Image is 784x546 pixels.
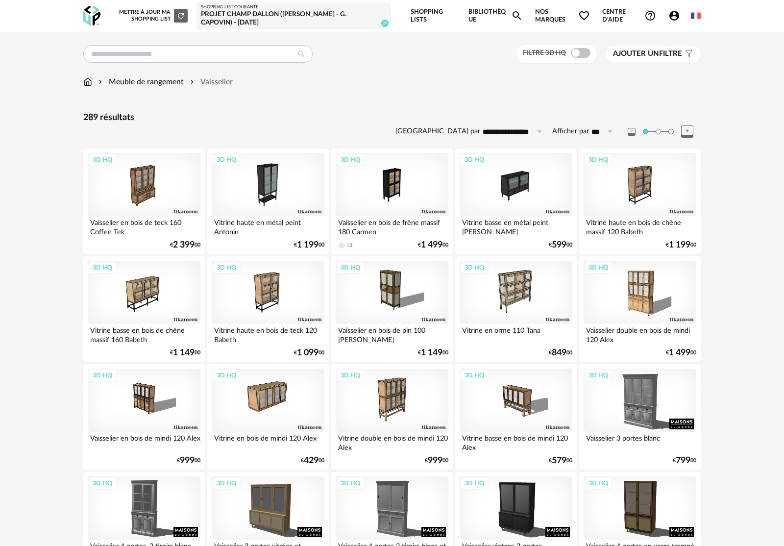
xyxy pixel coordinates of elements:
[669,349,690,356] span: 1 499
[584,324,696,344] div: Vaisselier double en bois de mindi 120 Alex
[212,369,241,382] div: 3D HQ
[212,261,241,274] div: 3D HQ
[584,432,696,451] div: Vaisselier 3 portes blanc
[523,50,566,56] span: Filtre 3D HQ
[682,49,693,59] span: Filter icon
[579,149,701,254] a: 3D HQ Vitrine haute en bois de chêne massif 120 Babeth €1 19900
[88,216,200,236] div: Vaisselier en bois de teck 160 Coffee Tek
[425,457,448,464] div: € 00
[331,364,453,470] a: 3D HQ Vitrine double en bois de mindi 120 Alex €99900
[207,149,329,254] a: 3D HQ Vitrine haute en métal peint Antonin €1 19900
[606,46,701,62] button: Ajouter unfiltre Filter icon
[297,242,318,248] span: 1 199
[88,432,200,451] div: Vaisselier en bois de mindi 120 Alex
[336,432,448,451] div: Vitrine double en bois de mindi 120 Alex
[201,4,387,27] a: Shopping List courante Projet Champ Dallon ([PERSON_NAME] - G. Capovin) - [DATE] 29
[552,349,566,356] span: 849
[294,242,324,248] div: € 00
[460,153,489,166] div: 3D HQ
[644,10,656,22] span: Help Circle Outline icon
[83,76,92,88] img: svg+xml;base64,PHN2ZyB3aWR0aD0iMTYiIGhlaWdodD0iMTciIHZpZXdCb3g9IjAgMCAxNiAxNyIgZmlsbD0ibm9uZSIgeG...
[460,261,489,274] div: 3D HQ
[301,457,324,464] div: € 00
[511,10,523,22] span: Magnify icon
[88,153,117,166] div: 3D HQ
[455,256,577,362] a: 3D HQ Vitrine en orme 110 Tana €84900
[421,242,442,248] span: 1 499
[83,149,205,254] a: 3D HQ Vaisselier en bois de teck 160 Coffee Tek €2 39900
[552,127,589,136] label: Afficher par
[304,457,318,464] span: 429
[97,76,184,88] div: Meuble de rangement
[613,50,659,57] span: Ajouter un
[460,432,572,451] div: Vitrine basse en bois de mindi 120 Alex
[584,153,612,166] div: 3D HQ
[428,457,442,464] span: 999
[455,364,577,470] a: 3D HQ Vitrine basse en bois de mindi 120 Alex €57900
[669,242,690,248] span: 1 199
[336,477,365,490] div: 3D HQ
[552,457,566,464] span: 579
[83,256,205,362] a: 3D HQ Vitrine basse en bois de chêne massif 160 Babeth €1 14900
[381,20,389,27] span: 29
[207,364,329,470] a: 3D HQ Vitrine en bois de mindi 120 Alex €42900
[88,369,117,382] div: 3D HQ
[88,324,200,344] div: Vitrine basse en bois de chêne massif 160 Babeth
[613,49,682,59] span: filtre
[460,216,572,236] div: Vitrine basse en métal peint [PERSON_NAME]
[602,8,656,24] span: Centre d'aideHelp Circle Outline icon
[88,477,117,490] div: 3D HQ
[297,349,318,356] span: 1 099
[212,324,324,344] div: Vitrine haute en bois de teck 120 Babeth
[177,457,200,464] div: € 00
[212,432,324,451] div: Vitrine en bois de mindi 120 Alex
[336,261,365,274] div: 3D HQ
[584,477,612,490] div: 3D HQ
[117,9,188,23] div: Mettre à jour ma Shopping List
[346,242,352,249] div: 13
[176,13,185,18] span: Refresh icon
[455,149,577,254] a: 3D HQ Vitrine basse en métal peint [PERSON_NAME] €59900
[207,256,329,362] a: 3D HQ Vitrine haute en bois de teck 120 Babeth €1 09900
[170,349,200,356] div: € 00
[549,457,572,464] div: € 00
[83,364,205,470] a: 3D HQ Vaisselier en bois de mindi 120 Alex €99900
[336,216,448,236] div: Vaisselier en bois de frêne massif 180 Carmen
[673,457,696,464] div: € 00
[336,153,365,166] div: 3D HQ
[201,10,387,27] div: Projet Champ Dallon ([PERSON_NAME] - G. Capovin) - [DATE]
[584,369,612,382] div: 3D HQ
[460,324,572,344] div: Vitrine en orme 110 Tana
[83,6,100,26] img: OXP
[579,364,701,470] a: 3D HQ Vaisselier 3 portes blanc €79900
[666,349,696,356] div: € 00
[418,242,448,248] div: € 00
[668,10,685,22] span: Account Circle icon
[336,324,448,344] div: Vaisselier en bois de pin 100 [PERSON_NAME]
[549,242,572,248] div: € 00
[552,242,566,248] span: 599
[579,256,701,362] a: 3D HQ Vaisselier double en bois de mindi 120 Alex €1 49900
[170,242,200,248] div: € 00
[294,349,324,356] div: € 00
[331,256,453,362] a: 3D HQ Vaisselier en bois de pin 100 [PERSON_NAME] €1 14900
[421,349,442,356] span: 1 149
[88,261,117,274] div: 3D HQ
[676,457,690,464] span: 799
[173,349,195,356] span: 1 149
[395,127,480,136] label: [GEOGRAPHIC_DATA] par
[549,349,572,356] div: € 00
[83,112,701,124] div: 289 résultats
[666,242,696,248] div: € 00
[578,10,590,22] span: Heart Outline icon
[212,153,241,166] div: 3D HQ
[418,349,448,356] div: € 00
[584,261,612,274] div: 3D HQ
[212,477,241,490] div: 3D HQ
[212,216,324,236] div: Vitrine haute en métal peint Antonin
[460,369,489,382] div: 3D HQ
[97,76,104,88] img: svg+xml;base64,PHN2ZyB3aWR0aD0iMTYiIGhlaWdodD0iMTYiIHZpZXdCb3g9IjAgMCAxNiAxNiIgZmlsbD0ibm9uZSIgeG...
[173,242,195,248] span: 2 399
[331,149,453,254] a: 3D HQ Vaisselier en bois de frêne massif 180 Carmen 13 €1 49900
[180,457,195,464] span: 999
